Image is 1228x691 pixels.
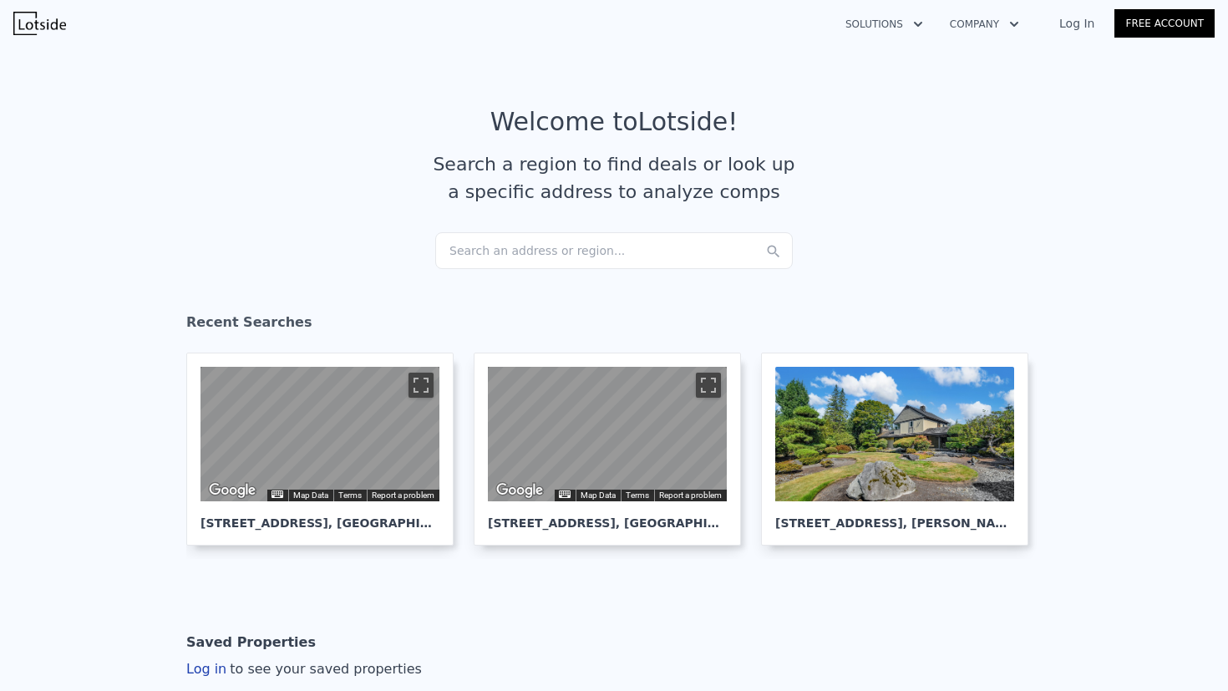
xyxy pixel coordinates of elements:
[186,353,467,546] a: Map [STREET_ADDRESS], [GEOGRAPHIC_DATA]
[559,490,571,498] button: Keyboard shortcuts
[492,480,547,501] img: Google
[492,480,547,501] a: Open this area in Google Maps (opens a new window)
[581,490,616,501] button: Map Data
[626,490,649,500] a: Terms (opens in new tab)
[338,490,362,500] a: Terms (opens in new tab)
[200,367,439,501] div: Street View
[1114,9,1215,38] a: Free Account
[659,490,722,500] a: Report a problem
[372,490,434,500] a: Report a problem
[488,367,727,501] div: Street View
[200,367,439,501] div: Map
[435,232,793,269] div: Search an address or region...
[293,490,328,501] button: Map Data
[205,480,260,501] img: Google
[775,501,1014,531] div: [STREET_ADDRESS] , [PERSON_NAME]
[427,150,801,206] div: Search a region to find deals or look up a specific address to analyze comps
[186,299,1042,353] div: Recent Searches
[832,9,936,39] button: Solutions
[186,626,316,659] div: Saved Properties
[488,501,727,531] div: [STREET_ADDRESS] , [GEOGRAPHIC_DATA]
[490,107,738,137] div: Welcome to Lotside !
[474,353,754,546] a: Map [STREET_ADDRESS], [GEOGRAPHIC_DATA]
[200,501,439,531] div: [STREET_ADDRESS] , [GEOGRAPHIC_DATA]
[186,659,422,679] div: Log in
[13,12,66,35] img: Lotside
[936,9,1033,39] button: Company
[488,367,727,501] div: Map
[226,661,422,677] span: to see your saved properties
[1039,15,1114,32] a: Log In
[271,490,283,498] button: Keyboard shortcuts
[205,480,260,501] a: Open this area in Google Maps (opens a new window)
[761,353,1042,546] a: [STREET_ADDRESS], [PERSON_NAME]
[408,373,434,398] button: Toggle fullscreen view
[696,373,721,398] button: Toggle fullscreen view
